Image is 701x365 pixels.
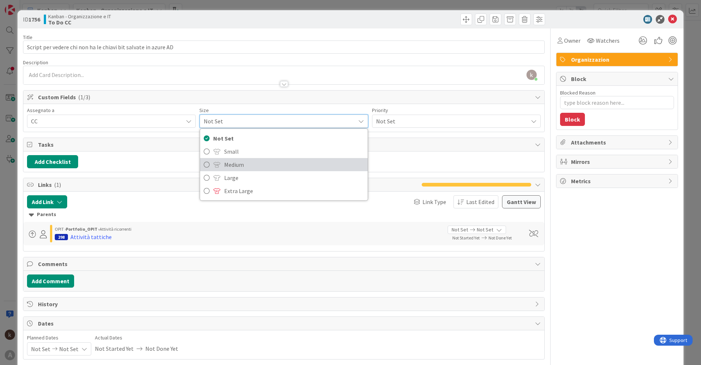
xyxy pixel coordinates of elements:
span: Large [224,172,364,183]
span: Not Set [376,116,524,126]
span: Attività ricorrenti [100,226,131,232]
span: Extra Large [224,185,364,196]
span: Organizzazion [571,55,664,64]
span: Not Set [204,116,351,126]
div: Attività tattiche [70,233,112,241]
span: Comments [38,260,531,268]
span: Owner [564,36,581,45]
button: Gantt View [502,195,541,208]
a: Small [200,145,367,158]
b: 1756 [28,16,40,23]
span: Not Set [477,226,493,234]
button: Add Comment [27,274,74,288]
span: Metrics [571,177,664,185]
b: To Do CC [48,19,111,25]
a: Medium [200,158,367,171]
span: Kanban - Organizzazione e IT [48,14,111,19]
span: Not Started Yet [452,235,480,241]
span: Custom Fields [38,93,531,101]
div: Priority [372,108,541,113]
button: Add Checklist [27,155,78,168]
span: Mirrors [571,157,664,166]
span: History [38,300,531,308]
span: Not Started Yet [95,342,134,355]
button: Add Link [27,195,67,208]
span: Support [15,1,33,10]
div: Assegnato a [27,108,196,113]
div: Size [199,108,368,113]
button: Block [560,113,585,126]
span: Not Done Yet [489,235,512,241]
span: Watchers [596,36,620,45]
div: Parents [29,211,539,219]
span: ( 1 ) [54,181,61,188]
span: OPIT › [55,226,66,232]
a: Not Set [200,132,367,145]
span: CC [31,117,183,126]
span: Tasks [38,140,531,149]
a: Extra Large [200,184,367,197]
a: Large [200,171,367,184]
span: ( 1/3 ) [78,93,90,101]
label: Title [23,34,32,41]
span: Actual Dates [95,334,178,342]
span: Not Set [452,226,468,234]
span: Not Done Yet [145,342,178,355]
img: AAcHTtd5rm-Hw59dezQYKVkaI0MZoYjvbSZnFopdN0t8vu62=s96-c [526,70,537,80]
b: Portfolio_OPIT › [66,226,100,232]
div: 298 [55,234,68,240]
span: Planned Dates [27,334,91,342]
span: Dates [38,319,531,328]
label: Blocked Reason [560,89,595,96]
span: Links [38,180,418,189]
span: Block [571,74,664,83]
span: Last Edited [466,197,494,206]
span: Medium [224,159,364,170]
input: type card name here... [23,41,545,54]
span: Not Set [59,343,78,355]
span: Link Type [422,197,446,206]
span: Attachments [571,138,664,147]
span: Not Set [31,343,50,355]
span: Not Set [213,133,364,144]
span: ID [23,15,40,24]
button: Last Edited [453,195,498,208]
span: Description [23,59,48,66]
span: Small [224,146,364,157]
